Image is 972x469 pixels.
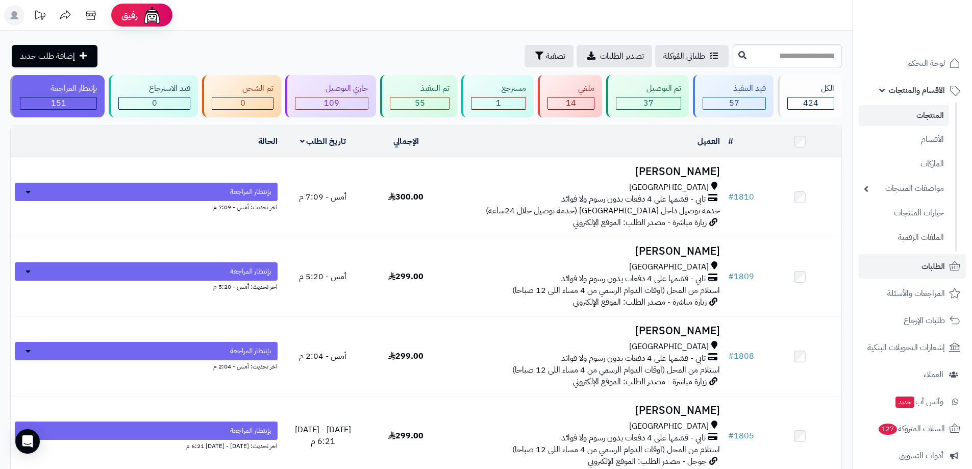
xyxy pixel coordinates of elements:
div: 1 [471,97,526,109]
div: مسترجع [471,83,526,94]
span: زيارة مباشرة - مصدر الطلب: الموقع الإلكتروني [573,296,707,308]
div: تم التوصيل [616,83,681,94]
div: اخر تحديث: أمس - 2:04 م [15,360,278,371]
h3: [PERSON_NAME] [452,405,720,416]
span: جوجل - مصدر الطلب: الموقع الإلكتروني [588,455,707,467]
span: [GEOGRAPHIC_DATA] [629,261,709,273]
span: تصفية [546,50,565,62]
span: 151 [51,97,66,109]
span: بإنتظار المراجعة [230,426,271,436]
img: logo-2.png [903,9,962,30]
div: 151 [20,97,96,109]
span: طلباتي المُوكلة [663,50,705,62]
span: تابي - قسّمها على 4 دفعات بدون رسوم ولا فوائد [561,273,706,285]
button: تصفية [525,45,574,67]
a: تاريخ الطلب [300,135,346,147]
span: 299.00 [388,430,423,442]
div: 14 [548,97,594,109]
a: العميل [697,135,720,147]
a: مسترجع 1 [459,75,536,117]
a: الماركات [859,153,949,175]
span: جديد [895,397,914,408]
span: 37 [643,97,654,109]
span: تابي - قسّمها على 4 دفعات بدون رسوم ولا فوائد [561,193,706,205]
div: قيد الاسترجاع [118,83,190,94]
span: # [728,191,734,203]
span: 0 [152,97,157,109]
a: الأقسام [859,129,949,151]
div: اخر تحديث: أمس - 7:09 م [15,201,278,212]
div: الكل [787,83,834,94]
span: 299.00 [388,350,423,362]
span: 127 [878,423,898,435]
span: 1 [496,97,501,109]
span: [GEOGRAPHIC_DATA] [629,341,709,353]
a: الكل424 [776,75,844,117]
a: تصدير الطلبات [577,45,652,67]
a: طلباتي المُوكلة [655,45,729,67]
span: أمس - 7:09 م [299,191,346,203]
span: تابي - قسّمها على 4 دفعات بدون رسوم ولا فوائد [561,353,706,364]
span: وآتس آب [894,394,943,409]
a: طلبات الإرجاع [859,308,966,333]
span: 55 [415,97,425,109]
span: إضافة طلب جديد [20,50,75,62]
a: قيد التنفيذ 57 [691,75,776,117]
span: 424 [803,97,818,109]
h3: [PERSON_NAME] [452,325,720,337]
a: بإنتظار المراجعة 151 [8,75,107,117]
a: #1805 [728,430,754,442]
span: [GEOGRAPHIC_DATA] [629,421,709,432]
a: ملغي 14 [536,75,604,117]
a: إضافة طلب جديد [12,45,97,67]
span: العملاء [924,367,943,382]
div: Open Intercom Messenger [15,429,40,454]
span: الطلبات [921,259,945,274]
a: #1809 [728,270,754,283]
span: [DATE] - [DATE] 6:21 م [295,424,351,448]
span: [GEOGRAPHIC_DATA] [629,182,709,193]
span: لوحة التحكم [907,56,945,70]
div: 0 [119,97,190,109]
a: الملفات الرقمية [859,227,949,249]
a: تم الشحن 0 [200,75,283,117]
a: جاري التوصيل 109 [283,75,378,117]
span: بإنتظار المراجعة [230,346,271,356]
span: رفيق [121,9,138,21]
div: 55 [390,97,449,109]
span: 57 [729,97,739,109]
h3: [PERSON_NAME] [452,245,720,257]
span: 299.00 [388,270,423,283]
a: # [728,135,733,147]
span: تصدير الطلبات [600,50,644,62]
a: المراجعات والأسئلة [859,281,966,306]
div: 109 [295,97,368,109]
img: ai-face.png [142,5,162,26]
div: تم الشحن [212,83,273,94]
span: استلام من المحل (اوقات الدوام الرسمي من 4 مساء اللى 12 صباحا) [512,443,720,456]
div: قيد التنفيذ [703,83,766,94]
span: طلبات الإرجاع [904,313,945,328]
div: تم التنفيذ [390,83,450,94]
a: تم التنفيذ 55 [378,75,459,117]
a: الطلبات [859,254,966,279]
span: السلات المتروكة [878,422,945,436]
span: تابي - قسّمها على 4 دفعات بدون رسوم ولا فوائد [561,432,706,444]
a: #1810 [728,191,754,203]
span: # [728,270,734,283]
span: 0 [240,97,245,109]
span: خدمة توصيل داخل [GEOGRAPHIC_DATA] (خدمة توصيل خلال 24ساعة) [486,205,720,217]
div: 57 [703,97,765,109]
span: 109 [324,97,339,109]
span: الأقسام والمنتجات [889,83,945,97]
div: اخر تحديث: أمس - 5:20 م [15,281,278,291]
div: بإنتظار المراجعة [20,83,97,94]
a: الحالة [258,135,278,147]
div: ملغي [547,83,594,94]
span: زيارة مباشرة - مصدر الطلب: الموقع الإلكتروني [573,216,707,229]
span: المراجعات والأسئلة [887,286,945,301]
span: استلام من المحل (اوقات الدوام الرسمي من 4 مساء اللى 12 صباحا) [512,364,720,376]
a: لوحة التحكم [859,51,966,76]
a: تم التوصيل 37 [604,75,691,117]
a: مواصفات المنتجات [859,178,949,200]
